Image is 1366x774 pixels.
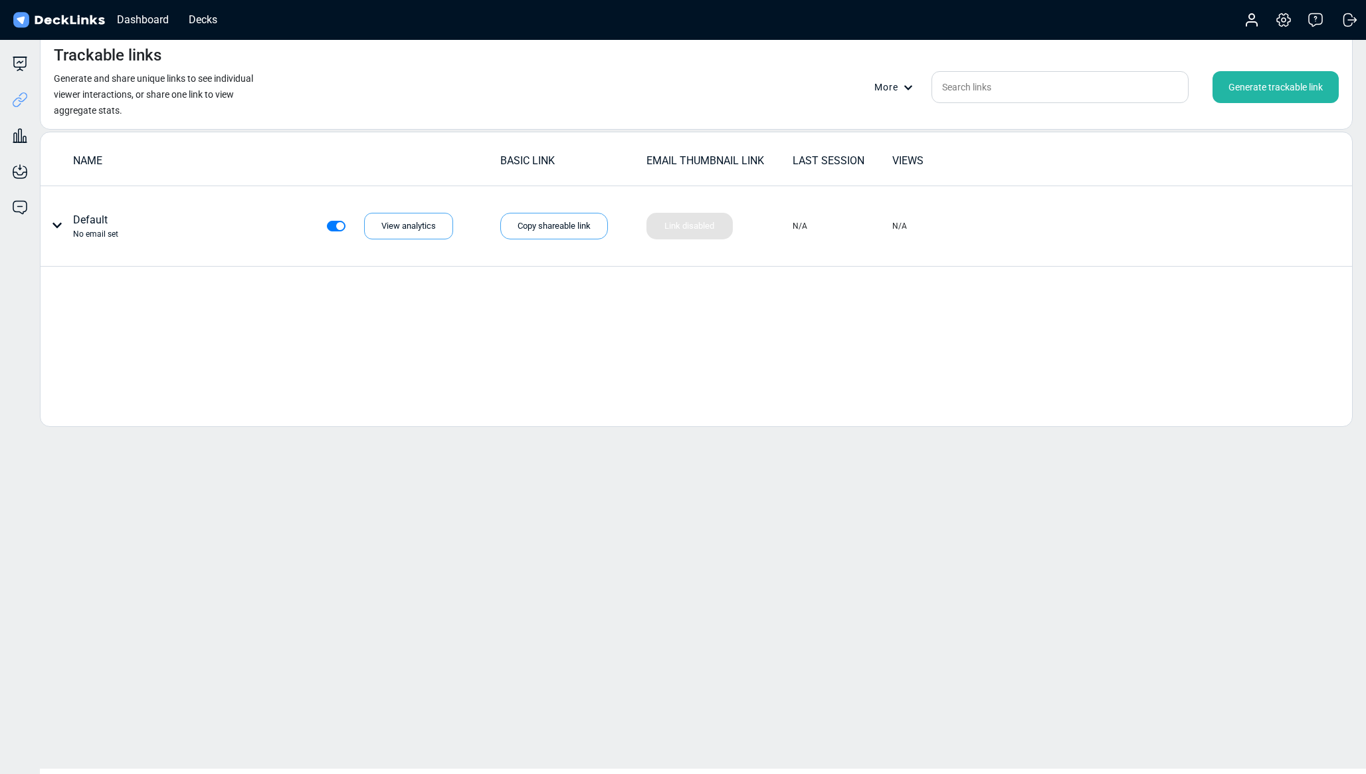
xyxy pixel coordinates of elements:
[73,228,118,240] div: No email set
[54,46,161,65] h4: Trackable links
[874,80,921,94] div: More
[500,213,608,239] div: Copy shareable link
[182,11,224,28] div: Decks
[500,152,646,176] td: BASIC LINK
[892,220,907,232] div: N/A
[793,153,891,169] div: LAST SESSION
[793,220,807,232] div: N/A
[110,11,175,28] div: Dashboard
[931,71,1189,103] input: Search links
[892,153,991,169] div: VIEWS
[73,212,118,240] div: Default
[11,11,107,30] img: DeckLinks
[54,73,253,116] small: Generate and share unique links to see individual viewer interactions, or share one link to view ...
[73,153,499,169] div: NAME
[1213,71,1339,103] div: Generate trackable link
[364,213,453,239] div: View analytics
[646,152,792,176] td: EMAIL THUMBNAIL LINK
